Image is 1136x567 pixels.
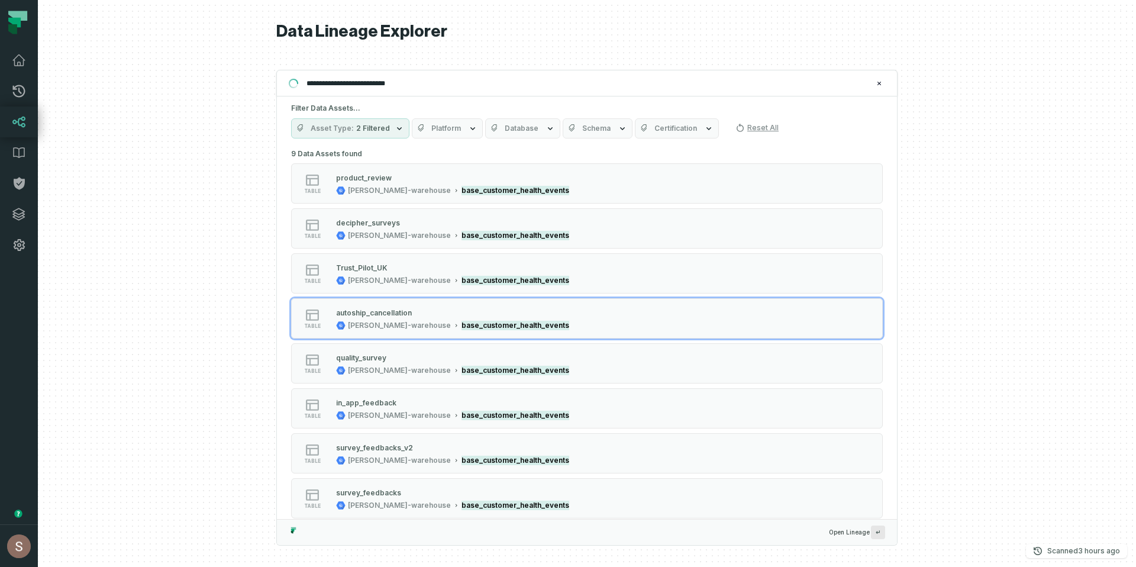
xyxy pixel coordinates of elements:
span: table [304,233,321,239]
div: Suggestions [277,146,897,519]
div: juul-warehouse [348,411,451,420]
button: Asset Type2 Filtered [291,118,409,138]
mark: base_customer_health_events [461,276,569,285]
button: Schema [563,118,632,138]
div: autoship_cancellation [336,308,412,317]
span: table [304,413,321,419]
h5: Filter Data Assets... [291,104,883,113]
span: Open Lineage [829,526,885,539]
button: Platform [412,118,483,138]
button: table[PERSON_NAME]-warehousebase_customer_health_events [291,478,883,518]
span: Asset Type [311,124,354,133]
span: 2 Filtered [356,124,390,133]
h1: Data Lineage Explorer [276,21,898,42]
span: table [304,278,321,284]
span: Platform [431,124,461,133]
button: table[PERSON_NAME]-warehousebase_customer_health_events [291,388,883,429]
span: table [304,188,321,194]
button: table[PERSON_NAME]-warehousebase_customer_health_events [291,163,883,204]
span: table [304,503,321,509]
span: Schema [582,124,611,133]
span: table [304,323,321,329]
button: Certification [635,118,719,138]
mark: base_customer_health_events [461,366,569,375]
span: table [304,368,321,374]
img: avatar of Shay Gafniel [7,534,31,558]
mark: base_customer_health_events [461,186,569,195]
div: Tooltip anchor [13,508,24,519]
button: Clear search query [873,78,885,89]
div: juul-warehouse [348,276,451,285]
span: Certification [654,124,697,133]
div: product_review [336,173,392,182]
div: quality_survey [336,353,386,362]
span: table [304,458,321,464]
div: juul-warehouse [348,456,451,465]
button: table[PERSON_NAME]-warehousebase_customer_health_events [291,298,883,339]
mark: base_customer_health_events [461,411,569,420]
button: Database [485,118,560,138]
div: survey_feedbacks [336,488,401,497]
mark: base_customer_health_events [461,456,569,465]
div: juul-warehouse [348,186,451,195]
div: decipher_surveys [336,218,400,227]
button: table[PERSON_NAME]-warehousebase_customer_health_events [291,208,883,249]
mark: base_customer_health_events [461,231,569,240]
p: Scanned [1047,545,1120,557]
div: juul-warehouse [348,321,451,330]
div: juul-warehouse [348,366,451,375]
div: survey_feedbacks_v2 [336,443,413,452]
div: juul-warehouse [348,231,451,240]
span: Database [505,124,538,133]
button: Reset All [731,118,783,137]
span: Press ↵ to add a new Data Asset to the graph [871,526,885,539]
div: in_app_feedback [336,398,396,407]
div: juul-warehouse [348,501,451,510]
div: Trust_Pilot_UK [336,263,388,272]
mark: base_customer_health_events [461,501,569,510]
button: table[PERSON_NAME]-warehousebase_customer_health_events [291,433,883,473]
button: Scanned[DATE] 12:09:22 PM [1026,544,1127,558]
mark: base_customer_health_events [461,321,569,330]
button: table[PERSON_NAME]-warehousebase_customer_health_events [291,343,883,384]
button: table[PERSON_NAME]-warehousebase_customer_health_events [291,253,883,294]
relative-time: Sep 16, 2025, 12:09 PM GMT+3 [1078,546,1120,555]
